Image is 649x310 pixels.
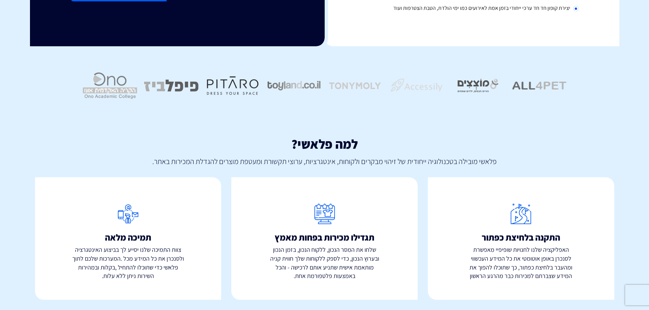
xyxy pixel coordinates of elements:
[205,65,260,106] img: pitaro.png
[35,245,221,280] p: צוות התמיכה שלנו יסייע לך בביצוע האינטגרציה ולסנכרן את כל המידע מכל .המערכות שלכם לתוך פלאשי כדי ...
[35,232,221,242] h4: תמיכה מלאה
[35,151,614,167] p: פלאשי מובילה בטכנולוגיה ייחודית של זיהוי מבקרים ולקוחות, אינטגרציות, ערוצי תקשורת ומעטפת מוצרים ל...
[393,4,570,12] span: יצירת קופון חד חד ערכי ייחודי בזמן אמת לאירועים כמו ימי הולדת, הטבת הצטרפות ועוד
[451,65,505,106] img: mots.png
[328,65,383,106] img: tonymoly.png
[267,65,321,106] img: toyland_old.png
[428,232,614,242] h4: התקנה בלחיצת כפתור
[83,65,137,106] img: ono.png
[231,245,418,280] p: שלחו את המסר הנכון, ללקוח הנכון, בזמן הנכון ובערוץ הנכון, כדי לספק ללקוחות שלך חווית קניה מותאמת ...
[35,137,614,151] h3: למה פלאשי?
[231,232,418,242] h4: תגדילו מכירות בפחות מאמץ
[389,65,444,106] img: acess.png
[428,245,614,280] p: האפליקציה שלנו לחנויות שופיפיי מאפשרת לסנכרן באופן אוטומטי את כל המידע העכשווי ומהעבר בלחיצת כפתו...
[144,65,199,106] img: pipl.png
[512,65,567,106] img: all.png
